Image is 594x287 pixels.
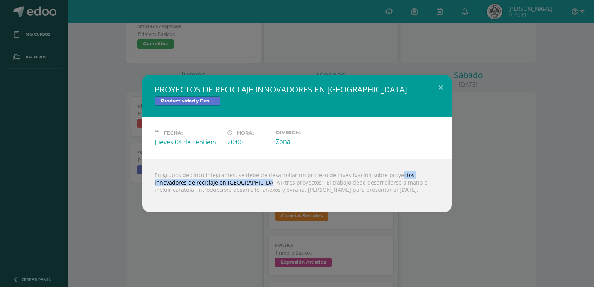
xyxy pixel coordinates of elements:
div: 20:00 [227,138,270,146]
span: Productividad y Desarrollo [155,96,220,106]
label: División: [276,130,342,135]
span: Hora: [237,130,254,136]
h2: PROYECTOS DE RECICLAJE INNOVADORES EN [GEOGRAPHIC_DATA] [155,84,439,95]
div: En grupos de cinco integrantes, se debe de desarrollar un proceso de investigación sobre proyecto... [142,159,452,212]
div: Jueves 04 de Septiembre [155,138,221,146]
div: Zona [276,137,342,146]
span: Fecha: [164,130,183,136]
button: Close (Esc) [430,75,452,101]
